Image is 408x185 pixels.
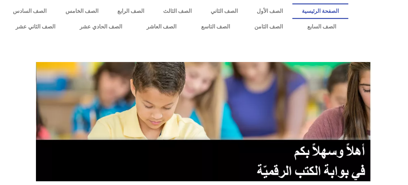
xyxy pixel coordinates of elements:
[134,19,189,35] a: الصف العاشر
[154,3,201,19] a: الصف الثالث
[108,3,154,19] a: الصف الرابع
[3,19,67,35] a: الصف الثاني عشر
[242,19,295,35] a: الصف الثامن
[189,19,242,35] a: الصف التاسع
[247,3,292,19] a: الصف الأول
[67,19,134,35] a: الصف الحادي عشر
[3,3,56,19] a: الصف السادس
[295,19,348,35] a: الصف السابع
[201,3,247,19] a: الصف الثاني
[292,3,348,19] a: الصفحة الرئيسية
[56,3,108,19] a: الصف الخامس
